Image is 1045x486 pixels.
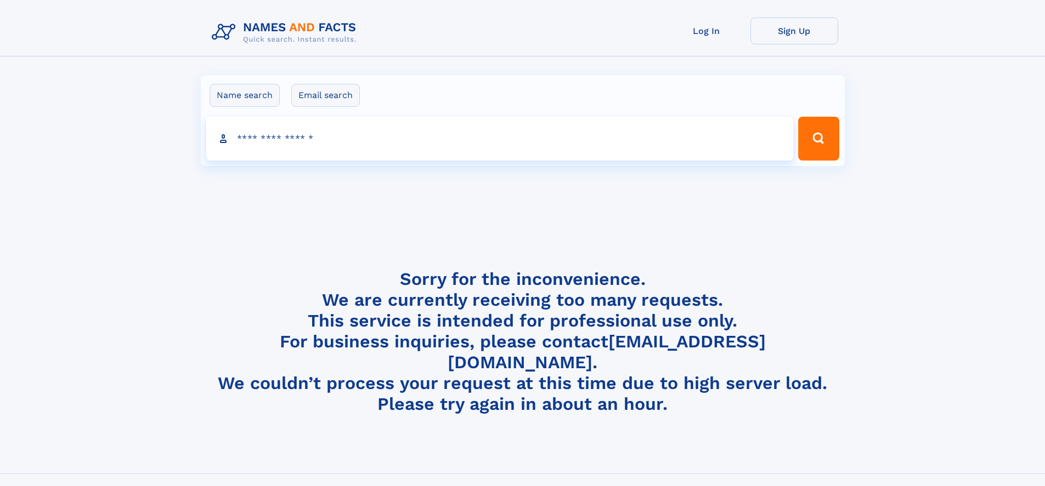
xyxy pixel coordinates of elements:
[291,84,360,107] label: Email search
[663,18,750,44] a: Log In
[207,18,365,47] img: Logo Names and Facts
[750,18,838,44] a: Sign Up
[798,117,839,161] button: Search Button
[448,331,766,373] a: [EMAIL_ADDRESS][DOMAIN_NAME]
[206,117,794,161] input: search input
[210,84,280,107] label: Name search
[207,268,838,415] h4: Sorry for the inconvenience. We are currently receiving too many requests. This service is intend...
